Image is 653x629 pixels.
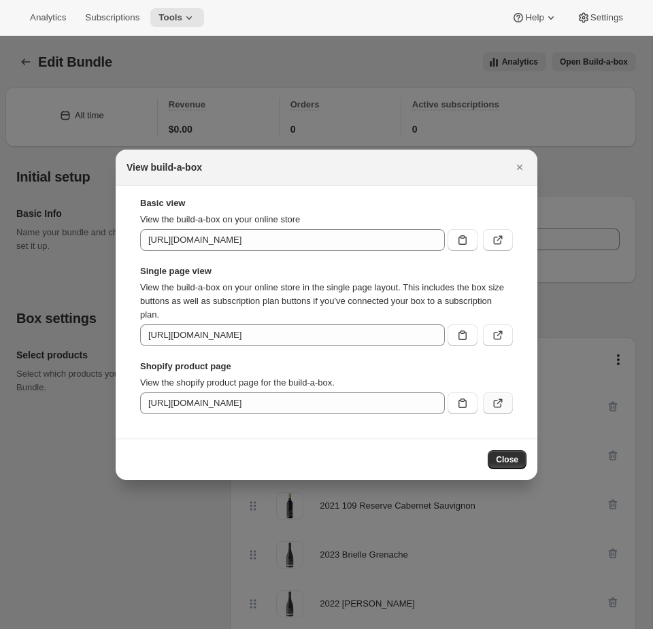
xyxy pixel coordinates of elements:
p: View the build-a-box on your online store [140,213,513,226]
span: Subscriptions [85,12,139,23]
button: Close [510,158,529,177]
strong: Shopify product page [140,360,513,373]
strong: Basic view [140,197,513,210]
span: Settings [590,12,623,23]
span: Close [496,454,518,465]
strong: Single page view [140,265,513,278]
h2: View build-a-box [127,160,202,174]
button: Analytics [22,8,74,27]
button: Settings [569,8,631,27]
button: Tools [150,8,204,27]
button: Help [503,8,565,27]
p: View the shopify product page for the build-a-box. [140,376,513,390]
span: Analytics [30,12,66,23]
button: Subscriptions [77,8,148,27]
span: Tools [158,12,182,23]
p: View the build-a-box on your online store in the single page layout. This includes the box size b... [140,281,513,322]
button: Close [488,450,526,469]
span: Help [525,12,543,23]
